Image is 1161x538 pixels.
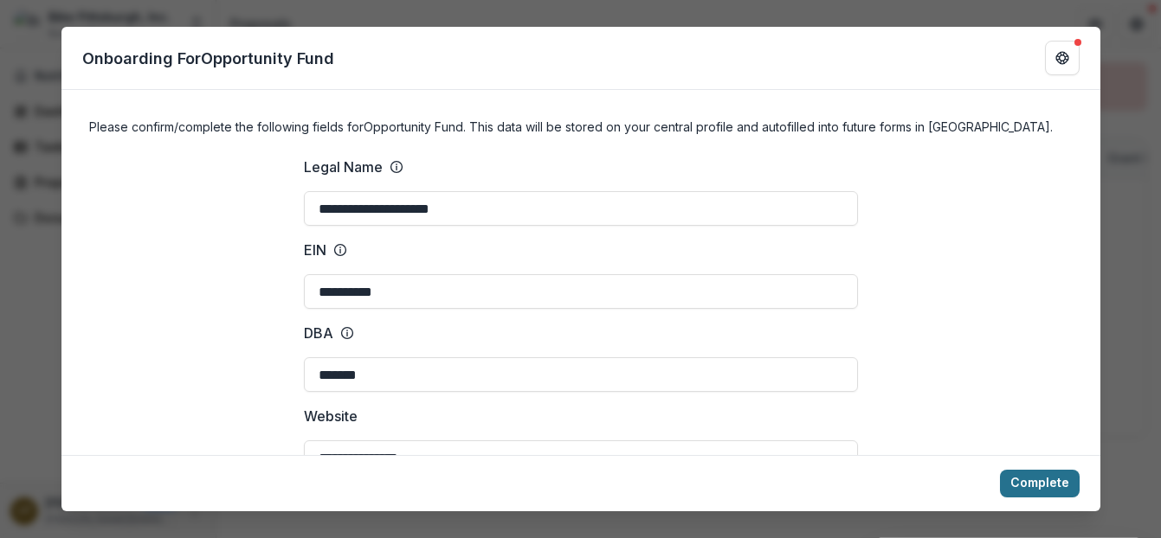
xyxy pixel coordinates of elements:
p: Onboarding For Opportunity Fund [82,47,334,70]
p: Legal Name [304,157,383,177]
h4: Please confirm/complete the following fields for Opportunity Fund . This data will be stored on y... [89,118,1073,136]
p: Website [304,406,358,426]
p: DBA [304,323,333,343]
button: Get Help [1045,41,1080,75]
button: Complete [1000,470,1080,497]
p: EIN [304,240,326,260]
